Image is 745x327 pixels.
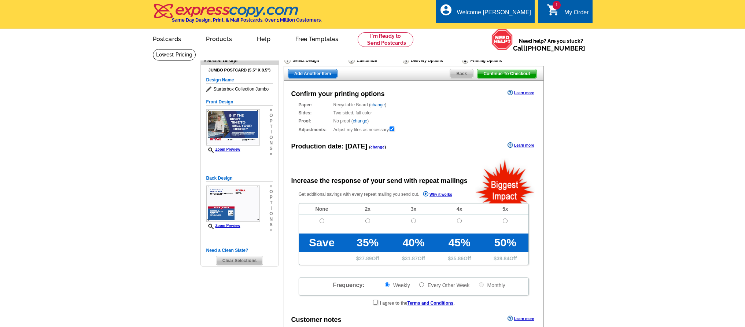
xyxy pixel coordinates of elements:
span: o [269,113,273,118]
div: Delivery Options [402,57,461,66]
div: Two sided, full color [299,110,529,116]
div: Increase the response of your send with repeat mailings [291,176,468,186]
span: t [269,124,273,129]
a: change [370,102,385,107]
i: account_circle [439,3,453,16]
div: Selected Design [201,57,279,64]
strong: Sides: [299,110,331,116]
span: i [269,129,273,135]
span: » [269,107,273,113]
strong: Paper: [299,102,331,108]
span: p [269,118,273,124]
a: Same Day Design, Print, & Mail Postcards. Over 1 Million Customers. [153,9,322,23]
span: s [269,146,273,151]
a: Postcards [141,30,193,47]
a: change [370,145,385,149]
span: 1 [553,1,561,10]
div: Welcome [PERSON_NAME] [457,9,531,19]
p: Get additional savings with every repeat mailing you send out. [299,190,468,199]
span: t [269,200,273,206]
label: Monthly [478,282,505,289]
span: Clear Selections [216,256,263,265]
span: Need help? Are you stuck? [513,37,589,52]
img: Select Design [284,57,291,64]
span: 39.84 [497,256,509,261]
a: Learn more [508,90,534,96]
img: Delivery Options [403,57,409,64]
strong: I agree to the . [380,301,455,306]
span: n [269,140,273,146]
span: 31.87 [405,256,418,261]
label: Weekly [384,282,410,289]
span: Call [513,44,585,52]
a: Back [450,69,473,78]
span: n [269,217,273,222]
div: Recyclable Board ( ) [299,102,529,108]
span: » [269,151,273,157]
a: Learn more [508,142,534,148]
img: Customize [348,57,355,64]
td: 45% [436,234,482,252]
div: Printing Options [461,57,525,66]
td: $ Off [482,252,528,265]
span: » [269,184,273,189]
h5: Back Design [206,175,273,182]
img: Printing Options & Summary [462,57,468,64]
div: Production date: [291,142,386,151]
span: Continue To Checkout [477,69,536,78]
a: Products [194,30,244,47]
a: Learn more [508,316,534,322]
a: Why it works [423,191,452,199]
strong: Proof: [299,118,331,124]
span: » [269,228,273,233]
a: Help [245,30,282,47]
div: Confirm your printing options [291,89,385,99]
td: 35% [345,234,391,252]
td: None [299,203,345,215]
span: o [269,189,273,195]
div: No proof ( ) [299,118,529,124]
td: 5x [482,203,528,215]
a: Free Templates [284,30,350,47]
td: $ Off [436,252,482,265]
span: i [269,206,273,211]
div: My Order [564,9,589,19]
td: 40% [391,234,436,252]
a: 1 shopping_cart My Order [547,8,589,17]
td: 2x [345,203,391,215]
span: o [269,211,273,217]
span: Starterbox Collection Jumbo [206,85,273,93]
img: help [491,29,513,50]
span: p [269,195,273,200]
img: biggestImpact.png [475,158,535,203]
td: 3x [391,203,436,215]
span: [DATE] [346,143,368,150]
input: Weekly [385,282,390,287]
a: Add Another Item [288,69,338,78]
td: 50% [482,234,528,252]
a: [PHONE_NUMBER] [525,44,585,52]
a: Terms and Conditions [407,301,453,306]
span: Back [450,69,473,78]
span: ( ) [369,145,386,149]
td: $ Off [345,252,391,265]
a: change [353,118,367,124]
i: shopping_cart [547,3,560,16]
span: 35.86 [451,256,464,261]
img: small-thumb.jpg [206,185,260,222]
div: Customize [348,57,402,66]
span: 27.89 [359,256,372,261]
span: Frequency: [333,282,364,288]
input: Monthly [479,282,484,287]
td: 4x [436,203,482,215]
label: Every Other Week [418,282,469,289]
span: o [269,135,273,140]
h4: Same Day Design, Print, & Mail Postcards. Over 1 Million Customers. [172,17,322,23]
div: Select Design [284,57,348,66]
iframe: LiveChat chat widget [642,304,745,327]
td: Save [299,234,345,252]
h4: Jumbo Postcard (5.5" x 8.5") [206,68,273,73]
input: Every Other Week [419,282,424,287]
span: s [269,222,273,228]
